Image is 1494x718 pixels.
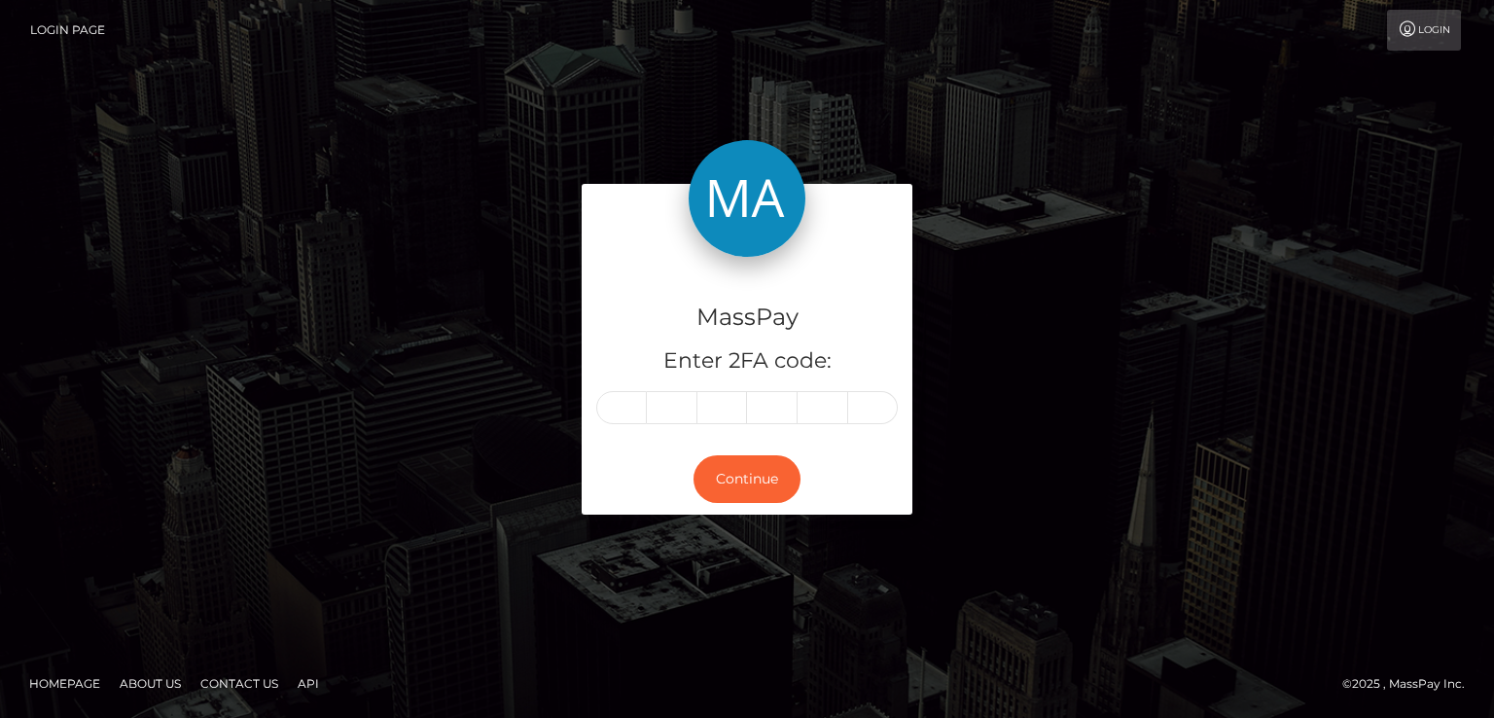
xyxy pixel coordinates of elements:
[290,668,327,699] a: API
[596,301,898,335] h4: MassPay
[193,668,286,699] a: Contact Us
[689,140,805,257] img: MassPay
[30,10,105,51] a: Login Page
[694,455,800,503] button: Continue
[1342,673,1479,695] div: © 2025 , MassPay Inc.
[112,668,189,699] a: About Us
[21,668,108,699] a: Homepage
[596,346,898,377] h5: Enter 2FA code:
